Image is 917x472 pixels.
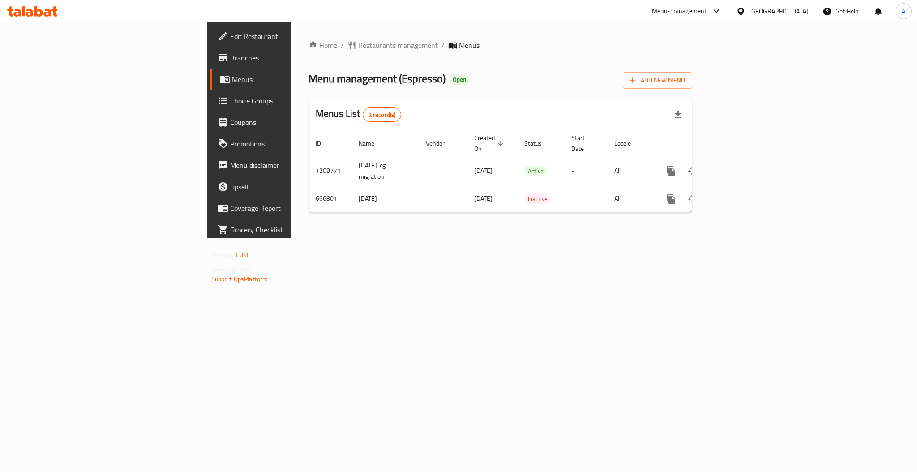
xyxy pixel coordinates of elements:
div: Export file [667,104,689,125]
a: Restaurants management [347,40,438,51]
span: Locale [614,138,643,149]
td: All [607,185,653,212]
th: Actions [653,130,754,157]
span: Choice Groups [230,95,353,106]
span: Coverage Report [230,203,353,214]
h2: Menus List [316,107,401,122]
span: Get support on: [211,264,253,276]
button: Change Status [682,188,703,210]
table: enhanced table [309,130,754,213]
span: Branches [230,52,353,63]
a: Menu disclaimer [210,154,360,176]
span: Menus [459,40,480,51]
span: Vendor [426,138,456,149]
a: Coupons [210,112,360,133]
span: ID [316,138,333,149]
span: Created On [474,133,506,154]
span: 2 record(s) [363,111,401,119]
button: more [660,188,682,210]
span: [DATE] [474,165,493,176]
div: Inactive [524,193,551,204]
td: All [607,157,653,185]
button: more [660,160,682,182]
span: A [902,6,905,16]
span: Status [524,138,553,149]
a: Menus [210,69,360,90]
span: Menus [232,74,353,85]
div: Menu-management [652,6,707,17]
li: / [441,40,445,51]
span: 1.0.0 [235,249,249,261]
span: Restaurants management [358,40,438,51]
span: Upsell [230,181,353,192]
span: Open [449,76,470,83]
a: Support.OpsPlatform [211,273,268,285]
span: Add New Menu [630,75,685,86]
td: - [564,157,607,185]
span: Menu disclaimer [230,160,353,171]
div: Open [449,74,470,85]
td: - [564,185,607,212]
button: Add New Menu [623,72,692,89]
div: [GEOGRAPHIC_DATA] [749,6,808,16]
a: Coverage Report [210,197,360,219]
span: Start Date [571,133,596,154]
a: Branches [210,47,360,69]
div: Total records count [363,107,402,122]
span: Name [359,138,386,149]
span: [DATE] [474,193,493,204]
span: Menu management ( Espresso ) [309,69,446,89]
span: Grocery Checklist [230,224,353,235]
a: Upsell [210,176,360,197]
span: Active [524,166,547,176]
td: [DATE]-cg migration [351,157,419,185]
a: Promotions [210,133,360,154]
nav: breadcrumb [309,40,692,51]
span: Promotions [230,138,353,149]
a: Grocery Checklist [210,219,360,240]
td: [DATE] [351,185,419,212]
span: Coupons [230,117,353,128]
span: Version: [211,249,233,261]
span: Edit Restaurant [230,31,353,42]
a: Edit Restaurant [210,26,360,47]
span: Inactive [524,194,551,204]
button: Change Status [682,160,703,182]
a: Choice Groups [210,90,360,112]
